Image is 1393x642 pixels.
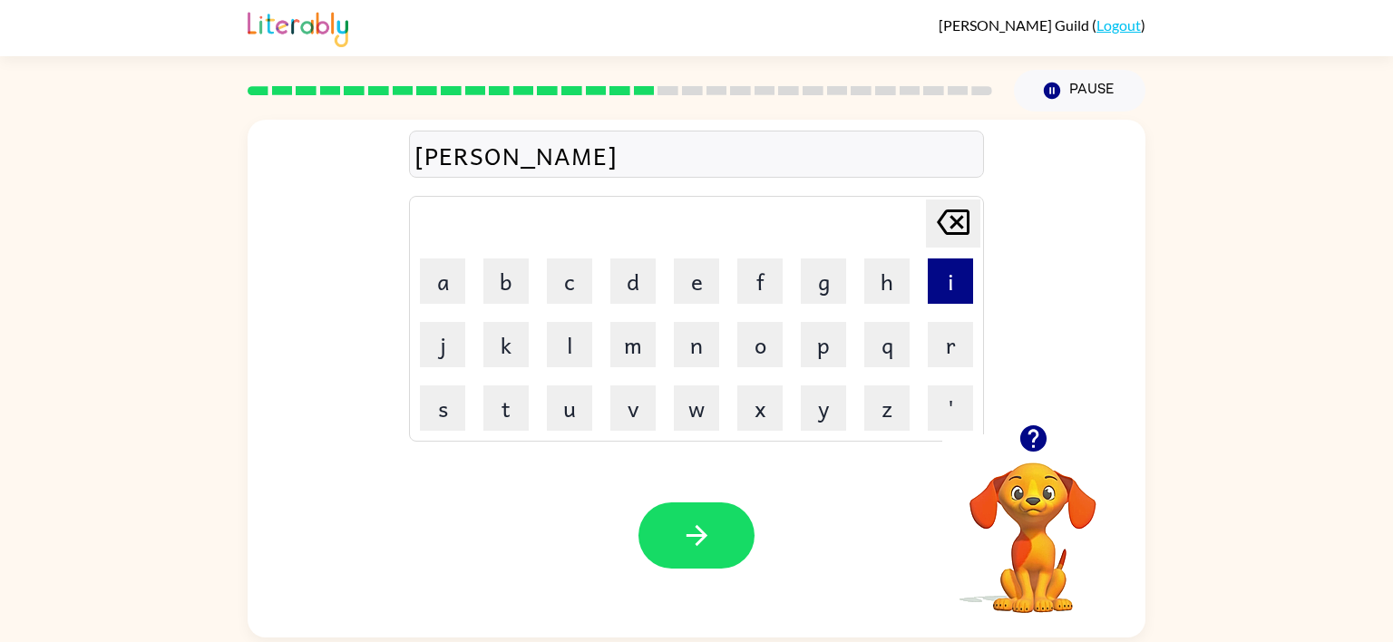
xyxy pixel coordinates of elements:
button: v [610,385,656,431]
video: Your browser must support playing .mp4 files to use Literably. Please try using another browser. [942,434,1124,616]
button: y [801,385,846,431]
button: f [737,258,783,304]
button: m [610,322,656,367]
button: z [864,385,910,431]
button: b [483,258,529,304]
button: n [674,322,719,367]
button: h [864,258,910,304]
button: l [547,322,592,367]
button: u [547,385,592,431]
button: g [801,258,846,304]
button: w [674,385,719,431]
button: q [864,322,910,367]
button: x [737,385,783,431]
button: o [737,322,783,367]
button: c [547,258,592,304]
button: d [610,258,656,304]
img: Literably [248,7,348,47]
button: ' [928,385,973,431]
button: Pause [1014,70,1145,112]
div: ( ) [939,16,1145,34]
button: j [420,322,465,367]
button: a [420,258,465,304]
button: i [928,258,973,304]
a: Logout [1096,16,1141,34]
button: p [801,322,846,367]
button: e [674,258,719,304]
span: [PERSON_NAME] Guild [939,16,1092,34]
div: [PERSON_NAME] [414,136,979,174]
button: r [928,322,973,367]
button: t [483,385,529,431]
button: k [483,322,529,367]
button: s [420,385,465,431]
